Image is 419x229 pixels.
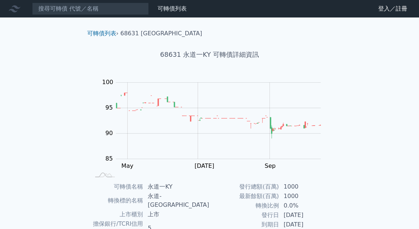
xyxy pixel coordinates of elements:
[279,192,329,201] td: 1000
[279,201,329,210] td: 0.0%
[143,182,209,192] td: 永道一KY
[120,29,202,38] li: 68631 [GEOGRAPHIC_DATA]
[105,104,113,111] tspan: 95
[105,155,113,162] tspan: 85
[98,79,331,169] g: Chart
[90,192,144,210] td: 轉換標的名稱
[87,29,119,38] li: ›
[194,162,214,169] tspan: [DATE]
[143,210,209,219] td: 上市
[81,50,338,60] h1: 68631 永道一KY 可轉債詳細資訊
[279,210,329,220] td: [DATE]
[210,210,279,220] td: 發行日
[210,192,279,201] td: 最新餘額(百萬)
[143,192,209,210] td: 永道-[GEOGRAPHIC_DATA]
[90,182,144,192] td: 可轉債名稱
[158,5,187,12] a: 可轉債列表
[87,30,116,37] a: 可轉債列表
[90,210,144,219] td: 上市櫃別
[105,130,113,137] tspan: 90
[121,162,133,169] tspan: May
[372,3,413,15] a: 登入／註冊
[265,162,276,169] tspan: Sep
[210,201,279,210] td: 轉換比例
[279,182,329,192] td: 1000
[102,79,113,86] tspan: 100
[32,3,149,15] input: 搜尋可轉債 代號／名稱
[210,182,279,192] td: 發行總額(百萬)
